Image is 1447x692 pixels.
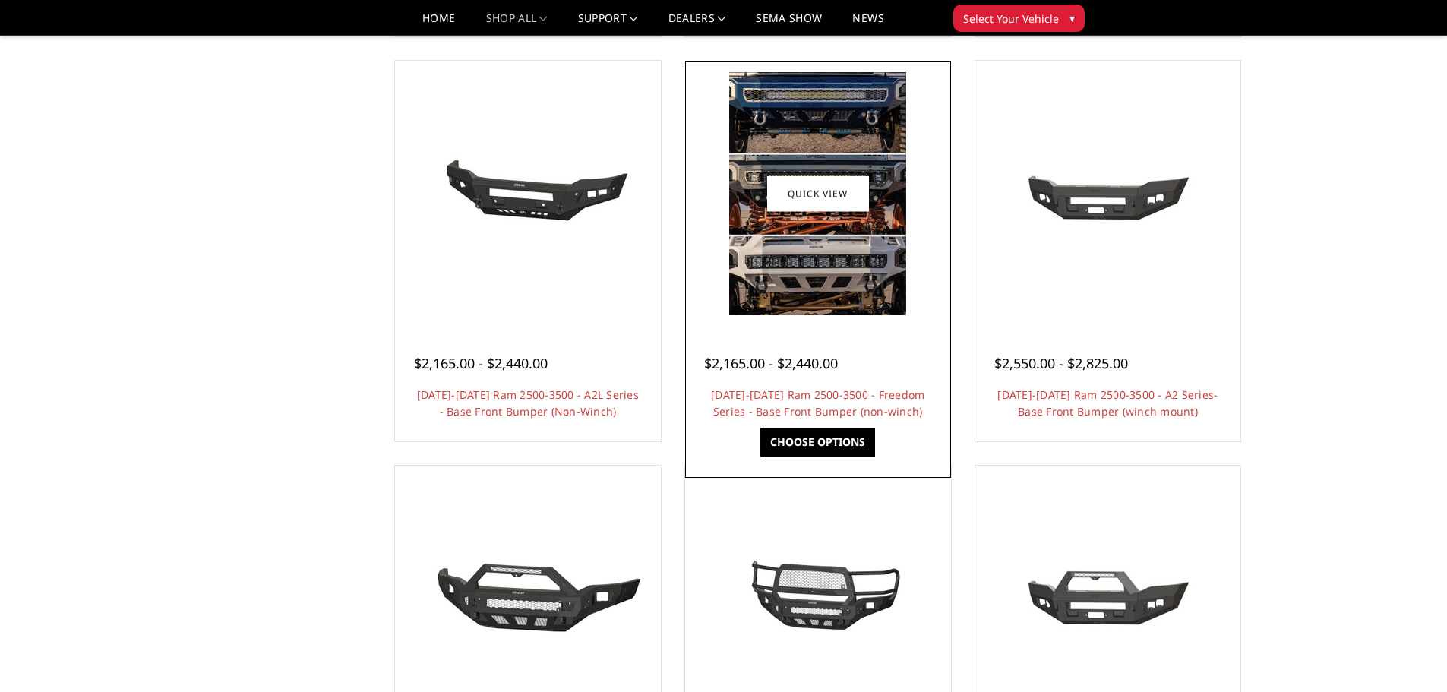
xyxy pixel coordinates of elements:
a: 2019-2024 Ram 2500-3500 - A2L Series - Base Front Bumper (Non-Winch) [399,65,657,323]
img: 2019-2024 Ram 2500-3500 - A2L Series - Base Front Bumper (Non-Winch) [406,137,649,251]
a: Choose Options [760,428,875,457]
a: [DATE]-[DATE] Ram 2500-3500 - A2L Series - Base Front Bumper (Non-Winch) [417,387,639,419]
span: Select Your Vehicle [963,11,1059,27]
img: 2019-2025 Ram 2500-3500 - A2 Series- Base Front Bumper (winch mount) [986,139,1229,248]
a: News [852,13,883,35]
a: 2019-2025 Ram 2500-3500 - A2 Series- Base Front Bumper (winch mount) [979,65,1237,323]
a: Quick view [767,175,869,211]
span: $2,165.00 - $2,440.00 [414,354,548,372]
a: shop all [486,13,548,35]
a: [DATE]-[DATE] Ram 2500-3500 - Freedom Series - Base Front Bumper (non-winch) [711,387,924,419]
span: $2,550.00 - $2,825.00 [994,354,1128,372]
a: Dealers [668,13,726,35]
span: ▾ [1069,10,1075,26]
img: 2019-2025 Ram 2500-3500 - Freedom Series - Base Front Bumper (non-winch) [729,72,906,315]
a: 2019-2025 Ram 2500-3500 - Freedom Series - Base Front Bumper (non-winch) 2019-2025 Ram 2500-3500 ... [689,65,947,323]
iframe: Chat Widget [1371,619,1447,692]
span: $2,165.00 - $2,440.00 [704,354,838,372]
a: Support [578,13,638,35]
a: Home [422,13,455,35]
a: [DATE]-[DATE] Ram 2500-3500 - A2 Series- Base Front Bumper (winch mount) [997,387,1218,419]
a: SEMA Show [756,13,822,35]
button: Select Your Vehicle [953,5,1085,32]
img: 2019-2025 Ram 2500-3500 - Freedom Series - Sport Front Bumper (non-winch) [406,542,649,656]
